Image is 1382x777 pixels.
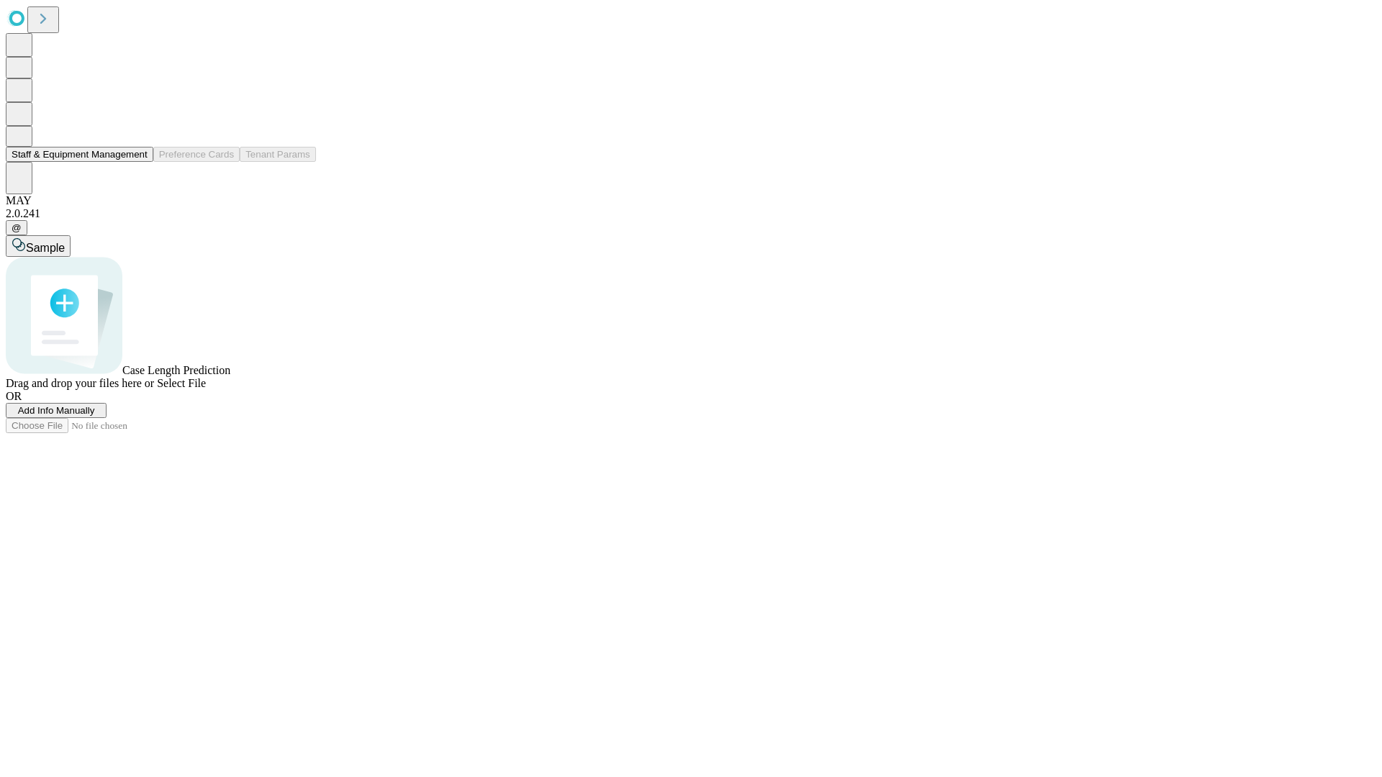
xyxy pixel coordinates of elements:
span: Add Info Manually [18,405,95,416]
span: Sample [26,242,65,254]
button: Staff & Equipment Management [6,147,153,162]
button: Tenant Params [240,147,316,162]
button: Preference Cards [153,147,240,162]
div: 2.0.241 [6,207,1376,220]
div: MAY [6,194,1376,207]
button: Add Info Manually [6,403,107,418]
span: Drag and drop your files here or [6,377,154,389]
span: Case Length Prediction [122,364,230,376]
button: @ [6,220,27,235]
button: Sample [6,235,71,257]
span: Select File [157,377,206,389]
span: OR [6,390,22,402]
span: @ [12,222,22,233]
